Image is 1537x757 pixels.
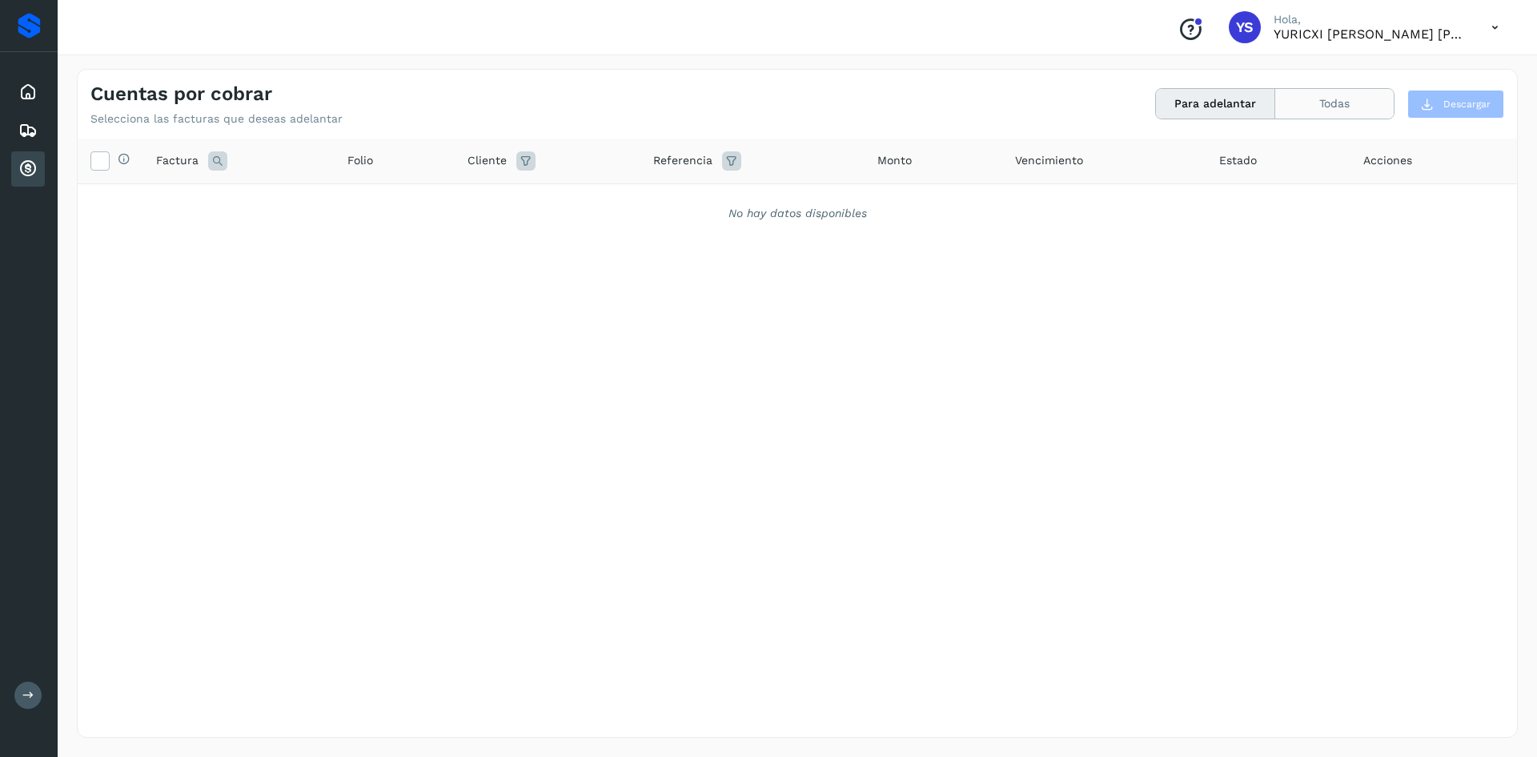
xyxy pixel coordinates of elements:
p: YURICXI SARAHI CANIZALES AMPARO [1274,26,1466,42]
span: Vencimiento [1015,152,1083,169]
span: Monto [877,152,912,169]
span: Folio [347,152,373,169]
div: Cuentas por cobrar [11,151,45,187]
span: Factura [156,152,199,169]
p: Selecciona las facturas que deseas adelantar [90,112,343,126]
button: Para adelantar [1156,89,1275,119]
div: No hay datos disponibles [98,205,1496,222]
span: Acciones [1363,152,1412,169]
h4: Cuentas por cobrar [90,83,272,106]
button: Todas [1275,89,1394,119]
span: Cliente [468,152,507,169]
button: Descargar [1407,90,1504,119]
p: Hola, [1274,13,1466,26]
div: Inicio [11,74,45,110]
span: Referencia [653,152,712,169]
span: Descargar [1443,97,1491,111]
span: Estado [1219,152,1257,169]
div: Embarques [11,113,45,148]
